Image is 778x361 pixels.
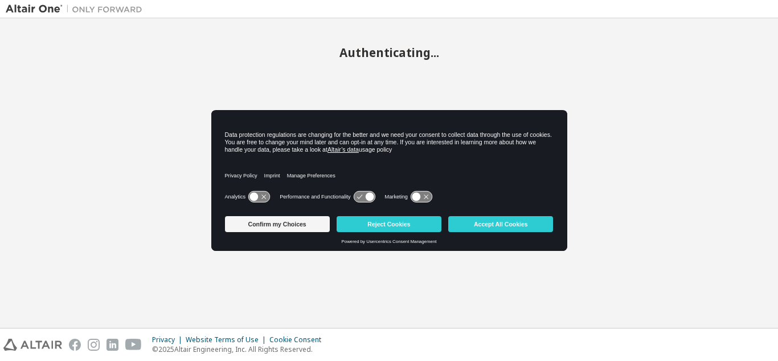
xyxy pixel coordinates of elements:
img: facebook.svg [69,339,81,351]
div: Cookie Consent [269,335,328,344]
h2: Authenticating... [6,45,772,60]
img: instagram.svg [88,339,100,351]
div: Website Terms of Use [186,335,269,344]
img: linkedin.svg [107,339,118,351]
img: youtube.svg [125,339,142,351]
img: altair_logo.svg [3,339,62,351]
img: Altair One [6,3,148,15]
div: Privacy [152,335,186,344]
p: © 2025 Altair Engineering, Inc. All Rights Reserved. [152,344,328,354]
